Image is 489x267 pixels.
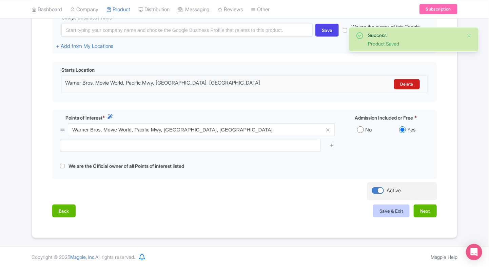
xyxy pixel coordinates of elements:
[373,204,410,217] button: Save & Exit
[69,162,184,170] label: We are the Official owner of all Points of interest listed
[407,126,415,134] label: Yes
[70,254,95,260] span: Magpie, Inc.
[65,79,334,89] div: Warner Bros. Movie World, Pacific Mwy, [GEOGRAPHIC_DATA], [GEOGRAPHIC_DATA]
[65,114,102,121] span: Points of Interest
[368,40,461,47] div: Product Saved
[394,79,420,89] a: Delete
[466,244,482,260] div: Open Intercom Messenger
[56,43,113,49] a: + Add from My Locations
[368,32,461,39] div: Success
[414,204,437,217] button: Next
[351,23,433,37] label: We are the owner of this Google Business Profile
[387,187,401,195] div: Active
[61,24,313,37] input: Start typing your company name and choose the Google Business Profile that relates to this product.
[315,24,339,37] div: Save
[61,66,95,73] span: Starts Location
[431,254,457,260] a: Magpie Help
[27,253,139,261] div: Copyright © 2025 All rights reserved.
[365,126,372,134] label: No
[52,204,76,217] button: Back
[466,32,472,40] button: Close
[419,4,457,14] a: Subscription
[355,114,413,121] span: Admission Included or Free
